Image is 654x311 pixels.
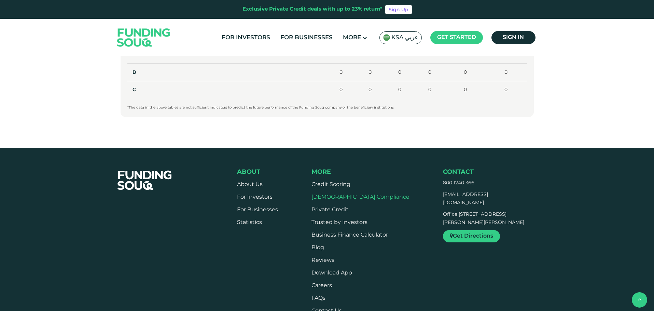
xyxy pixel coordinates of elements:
[111,162,179,198] img: FooterLogo
[355,81,385,99] td: 0
[110,20,177,55] img: Logo
[391,34,418,42] span: KSA عربي
[237,220,262,225] a: Statistics
[237,207,278,212] a: For Businesses
[220,32,272,43] a: For Investors
[343,35,361,41] span: More
[503,35,524,40] span: Sign in
[279,32,334,43] a: For Businesses
[311,195,409,200] a: [DEMOGRAPHIC_DATA] Compliance
[127,64,327,81] td: B
[311,270,352,275] a: Download App
[311,258,334,263] a: Reviews
[443,230,500,242] a: Get Directions
[415,64,445,81] td: 0
[385,5,412,14] a: Sign Up
[445,64,485,81] td: 0
[491,31,535,44] a: Sign in
[437,35,476,40] span: Get started
[311,232,388,238] a: Business Finance Calculator
[485,64,527,81] td: 0
[311,207,349,212] a: Private Credit
[237,195,273,200] a: For Investors
[127,81,327,99] td: C
[385,64,415,81] td: 0
[311,296,325,301] a: FAQs
[632,292,647,308] button: back
[383,34,390,41] img: SA Flag
[443,192,488,205] a: [EMAIL_ADDRESS][DOMAIN_NAME]
[415,81,445,99] td: 0
[327,64,356,81] td: 0
[311,220,367,225] a: Trusted by Investors
[443,169,474,175] span: Contact
[385,81,415,99] td: 0
[242,5,382,13] div: Exclusive Private Credit deals with up to 23% return*
[443,181,474,185] a: 800 1240 366
[485,81,527,99] td: 0
[445,81,485,99] td: 0
[237,168,278,176] div: About
[311,283,332,288] span: Careers
[127,105,527,110] p: *The data in the above tables are not sufficient indicators to predict the future performance of ...
[443,211,524,227] p: Office [STREET_ADDRESS][PERSON_NAME][PERSON_NAME]
[311,169,331,175] span: More
[311,245,324,250] a: Blog
[327,81,356,99] td: 0
[355,64,385,81] td: 0
[311,182,350,187] a: Credit Scoring
[237,182,263,187] a: About Us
